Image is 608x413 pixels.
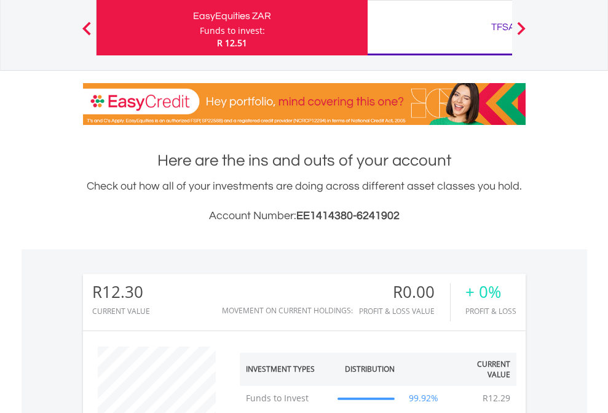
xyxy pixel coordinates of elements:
[83,207,526,225] h3: Account Number:
[447,353,516,386] th: Current Value
[104,7,360,25] div: EasyEquities ZAR
[83,178,526,225] div: Check out how all of your investments are doing across different asset classes you hold.
[401,386,447,411] td: 99.92%
[222,307,353,315] div: Movement on Current Holdings:
[509,28,534,40] button: Next
[240,353,332,386] th: Investment Types
[240,386,332,411] td: Funds to Invest
[217,37,247,49] span: R 12.51
[476,386,516,411] td: R12.29
[200,25,265,37] div: Funds to invest:
[465,283,516,301] div: + 0%
[296,210,400,222] span: EE1414380-6241902
[83,150,526,172] h1: Here are the ins and outs of your account
[92,307,150,315] div: CURRENT VALUE
[465,307,516,315] div: Profit & Loss
[359,307,450,315] div: Profit & Loss Value
[345,364,395,374] div: Distribution
[74,28,99,40] button: Previous
[92,283,150,301] div: R12.30
[359,283,450,301] div: R0.00
[83,83,526,125] img: EasyCredit Promotion Banner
